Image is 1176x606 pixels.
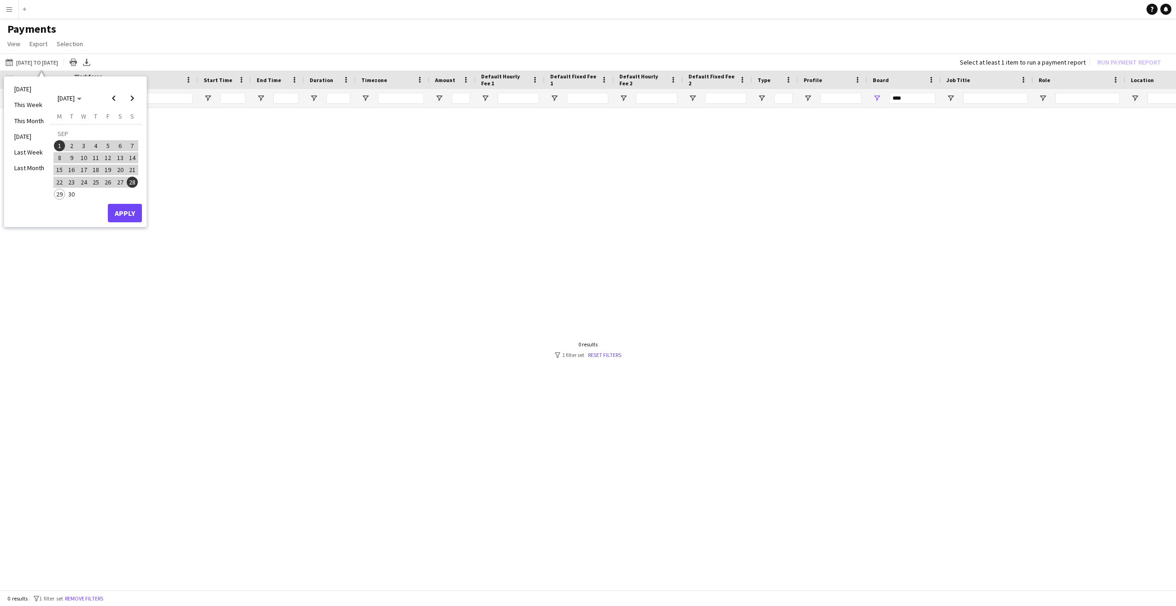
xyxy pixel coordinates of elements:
input: Default Hourly Fee 2 Filter Input [636,93,677,104]
app-action-btn: Export XLSX [81,57,92,68]
button: Open Filter Menu [1039,94,1047,102]
span: F [106,112,110,120]
button: Open Filter Menu [804,94,812,102]
button: Open Filter Menu [550,94,559,102]
a: View [4,38,24,50]
span: 25 [90,177,101,188]
span: 26 [102,177,113,188]
span: 22 [54,177,65,188]
button: Open Filter Menu [310,94,318,102]
td: SEP [53,128,138,140]
span: S [118,112,122,120]
span: 27 [115,177,126,188]
span: Board [873,77,889,83]
span: Default Fixed Fee 1 [550,73,597,87]
span: Amount [435,77,455,83]
button: 25-09-2025 [90,176,102,188]
span: 21 [127,165,138,176]
span: 16 [66,165,77,176]
a: Reset filters [588,351,621,358]
button: Open Filter Menu [204,94,212,102]
span: 15 [54,165,65,176]
span: 24 [78,177,89,188]
li: [DATE] [9,81,50,97]
span: 9 [66,152,77,163]
button: Open Filter Menu [257,94,265,102]
span: 30 [66,189,77,200]
span: Role [1039,77,1050,83]
span: Default Hourly Fee 2 [619,73,666,87]
button: Open Filter Menu [1131,94,1139,102]
span: 1 [54,140,65,151]
button: 03-09-2025 [78,140,90,152]
span: 29 [54,189,65,200]
button: Previous month [105,89,123,107]
input: Timezone Filter Input [378,93,424,104]
span: Workforce ID [75,73,108,87]
div: 1 filter set [555,351,621,358]
button: 11-09-2025 [90,152,102,164]
span: 11 [90,152,101,163]
span: Type [758,77,770,83]
button: Open Filter Menu [435,94,443,102]
button: 26-09-2025 [102,176,114,188]
button: Remove filters [63,594,105,604]
input: Default Hourly Fee 1 Filter Input [498,93,539,104]
span: T [70,112,73,120]
input: Default Fixed Fee 2 Filter Input [705,93,747,104]
button: 06-09-2025 [114,140,126,152]
button: Open Filter Menu [947,94,955,102]
button: Next month [123,89,141,107]
span: Selection [57,40,83,48]
button: 18-09-2025 [90,164,102,176]
span: 23 [66,177,77,188]
span: 13 [115,152,126,163]
span: Duration [310,77,333,83]
button: 04-09-2025 [90,140,102,152]
span: 8 [54,152,65,163]
button: 27-09-2025 [114,176,126,188]
span: 28 [127,177,138,188]
span: Export [29,40,47,48]
button: 28-09-2025 [126,176,138,188]
button: 10-09-2025 [78,152,90,164]
button: Open Filter Menu [481,94,489,102]
input: End Time Filter Input [273,93,299,104]
button: 21-09-2025 [126,164,138,176]
input: Job Title Filter Input [963,93,1028,104]
button: 22-09-2025 [53,176,65,188]
li: This Week [9,97,50,113]
input: Start Time Filter Input [220,93,246,104]
button: Apply [108,204,142,222]
button: 20-09-2025 [114,164,126,176]
button: Open Filter Menu [873,94,881,102]
a: Selection [53,38,87,50]
span: 6 [115,140,126,151]
button: 17-09-2025 [78,164,90,176]
div: Select at least 1 item to run a payment report [960,58,1086,66]
li: Last Week [9,144,50,160]
input: Name Filter Input [147,93,193,104]
span: [DATE] [58,94,75,102]
span: Job Title [947,77,970,83]
button: 05-09-2025 [102,140,114,152]
button: 02-09-2025 [65,140,77,152]
span: 1 filter set [39,595,63,602]
span: 10 [78,152,89,163]
button: 08-09-2025 [53,152,65,164]
button: 12-09-2025 [102,152,114,164]
button: Open Filter Menu [688,94,697,102]
span: Timezone [361,77,387,83]
button: [DATE] to [DATE] [4,57,60,68]
button: 24-09-2025 [78,176,90,188]
span: 12 [102,152,113,163]
app-action-btn: Print [68,57,79,68]
button: Open Filter Menu [619,94,628,102]
a: Export [26,38,51,50]
button: 19-09-2025 [102,164,114,176]
button: 09-09-2025 [65,152,77,164]
button: Open Filter Menu [361,94,370,102]
span: T [94,112,97,120]
div: 0 results [555,341,621,348]
button: Open Filter Menu [758,94,766,102]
